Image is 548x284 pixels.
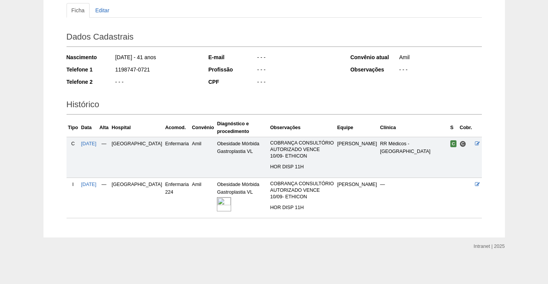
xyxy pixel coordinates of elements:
th: Tipo [67,118,80,137]
p: COBRANÇA CONSULTÓRIO AUTORIZADO VENCE 10/09- ETHICON [270,140,334,159]
td: RR Médicos - [GEOGRAPHIC_DATA] [378,137,449,178]
div: 1198747-0721 [115,66,198,75]
div: E-mail [208,53,257,61]
div: - - - [398,66,482,75]
a: [DATE] [81,141,97,146]
td: [PERSON_NAME] [336,137,379,178]
div: Observações [350,66,398,73]
p: COBRANÇA CONSULTÓRIO AUTORIZADO VENCE 10/09- ETHICON [270,181,334,200]
span: Consultório [460,141,466,147]
p: HOR DISP 11H [270,164,334,170]
td: Enfermaria 224 [163,178,190,218]
th: Cobr. [458,118,473,137]
th: Alta [98,118,110,137]
td: [GEOGRAPHIC_DATA] [110,178,163,218]
div: CPF [208,78,257,86]
a: Ficha [67,3,90,18]
div: - - - [257,78,340,88]
span: Confirmada [450,140,457,147]
h2: Histórico [67,97,482,115]
th: Hospital [110,118,163,137]
td: Obesidade Mórbida Gastroplastia VL [215,178,268,218]
a: [DATE] [81,182,97,187]
td: [PERSON_NAME] [336,178,379,218]
div: - - - [257,53,340,63]
h2: Dados Cadastrais [67,29,482,47]
div: - - - [115,78,198,88]
div: Convênio atual [350,53,398,61]
td: Amil [190,137,215,178]
td: [GEOGRAPHIC_DATA] [110,137,163,178]
th: Acomod. [163,118,190,137]
div: Telefone 1 [67,66,115,73]
td: — [98,178,110,218]
a: Editar [90,3,115,18]
div: Telefone 2 [67,78,115,86]
div: - - - [257,66,340,75]
th: Diagnóstico e procedimento [215,118,268,137]
div: [DATE] - 41 anos [115,53,198,63]
div: Nascimento [67,53,115,61]
div: C [68,140,78,148]
td: Obesidade Mórbida Gastroplastia VL [215,137,268,178]
td: Amil [190,178,215,218]
th: Clínica [378,118,449,137]
div: Profissão [208,66,257,73]
div: Intranet | 2025 [474,242,505,250]
td: — [98,137,110,178]
th: S [449,118,458,137]
div: I [68,181,78,188]
td: Enfermaria [163,137,190,178]
th: Data [80,118,98,137]
th: Observações [269,118,336,137]
th: Equipe [336,118,379,137]
p: HOR DISP 11H [270,204,334,211]
div: Amil [398,53,482,63]
th: Convênio [190,118,215,137]
td: — [378,178,449,218]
